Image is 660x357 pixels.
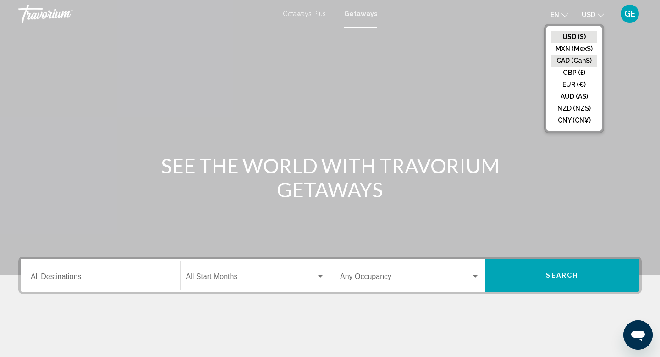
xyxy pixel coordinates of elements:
button: AUD (A$) [551,90,597,102]
button: Change currency [582,8,604,21]
span: Search [546,272,578,279]
button: EUR (€) [551,78,597,90]
span: GE [624,9,636,18]
a: Travorium [18,5,274,23]
a: Getaways [344,10,377,17]
a: Getaways Plus [283,10,326,17]
button: User Menu [618,4,642,23]
h1: SEE THE WORLD WITH TRAVORIUM GETAWAYS [158,154,502,201]
div: Search widget [21,259,639,292]
button: CNY (CN¥) [551,114,597,126]
button: NZD (NZ$) [551,102,597,114]
span: en [550,11,559,18]
span: USD [582,11,595,18]
button: CAD (Can$) [551,55,597,67]
iframe: Button to launch messaging window [623,320,653,350]
button: USD ($) [551,31,597,43]
button: Search [485,259,640,292]
button: GBP (£) [551,67,597,78]
button: MXN (Mex$) [551,43,597,55]
button: Change language [550,8,568,21]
